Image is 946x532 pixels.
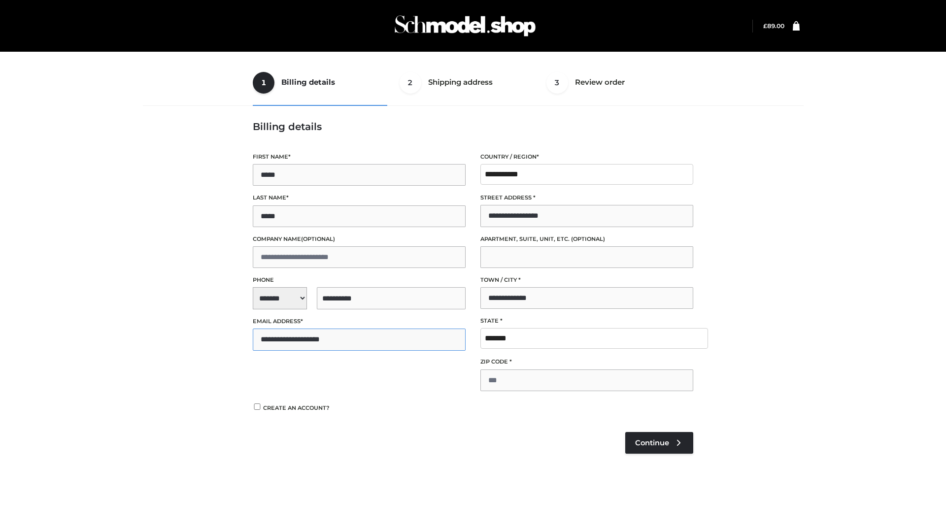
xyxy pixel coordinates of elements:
label: Street address [480,193,693,202]
label: Apartment, suite, unit, etc. [480,234,693,244]
label: Company name [253,234,466,244]
span: £ [763,22,767,30]
label: Email address [253,317,466,326]
label: First name [253,152,466,162]
label: State [480,316,693,326]
label: Last name [253,193,466,202]
h3: Billing details [253,121,693,133]
a: £89.00 [763,22,784,30]
label: Town / City [480,275,693,285]
bdi: 89.00 [763,22,784,30]
label: Phone [253,275,466,285]
img: Schmodel Admin 964 [391,6,539,45]
a: Continue [625,432,693,454]
span: (optional) [571,235,605,242]
span: Create an account? [263,404,330,411]
label: ZIP Code [480,357,693,366]
label: Country / Region [480,152,693,162]
span: Continue [635,438,669,447]
input: Create an account? [253,403,262,410]
span: (optional) [301,235,335,242]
